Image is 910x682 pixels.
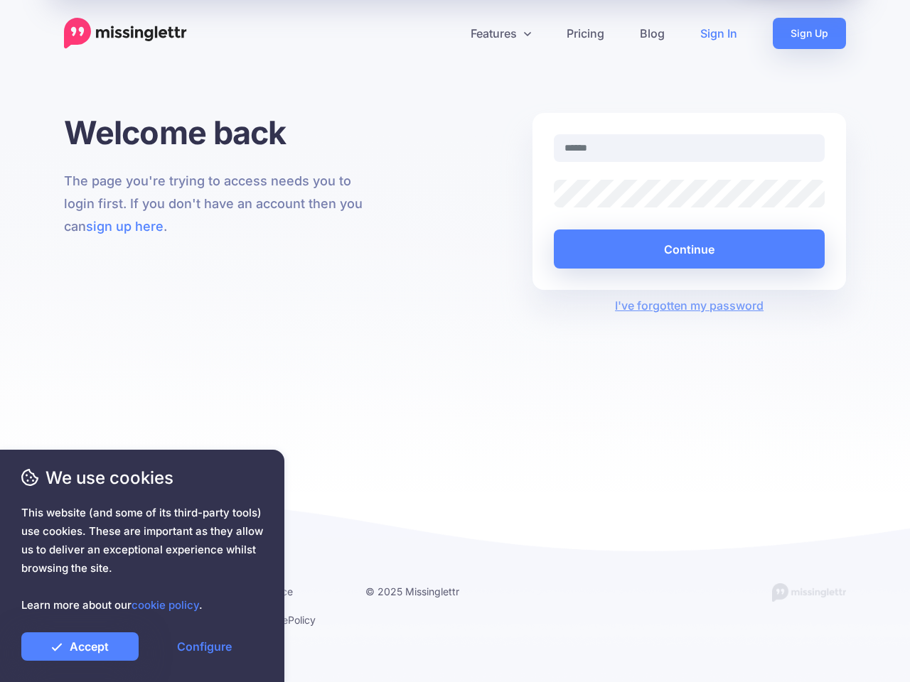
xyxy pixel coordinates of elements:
[146,632,263,661] a: Configure
[682,18,755,49] a: Sign In
[21,632,139,661] a: Accept
[64,170,378,238] p: The page you're trying to access needs you to login first. If you don't have an account then you ...
[21,465,263,490] span: We use cookies
[615,298,764,313] a: I've forgotten my password
[132,598,199,612] a: cookie policy
[453,18,549,49] a: Features
[21,504,263,615] span: This website (and some of its third-party tools) use cookies. These are important as they allow u...
[622,18,682,49] a: Blog
[86,219,164,234] a: sign up here
[365,583,495,600] li: © 2025 Missinglettr
[549,18,622,49] a: Pricing
[554,229,825,269] button: Continue
[64,113,378,152] h1: Welcome back
[773,18,846,49] a: Sign Up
